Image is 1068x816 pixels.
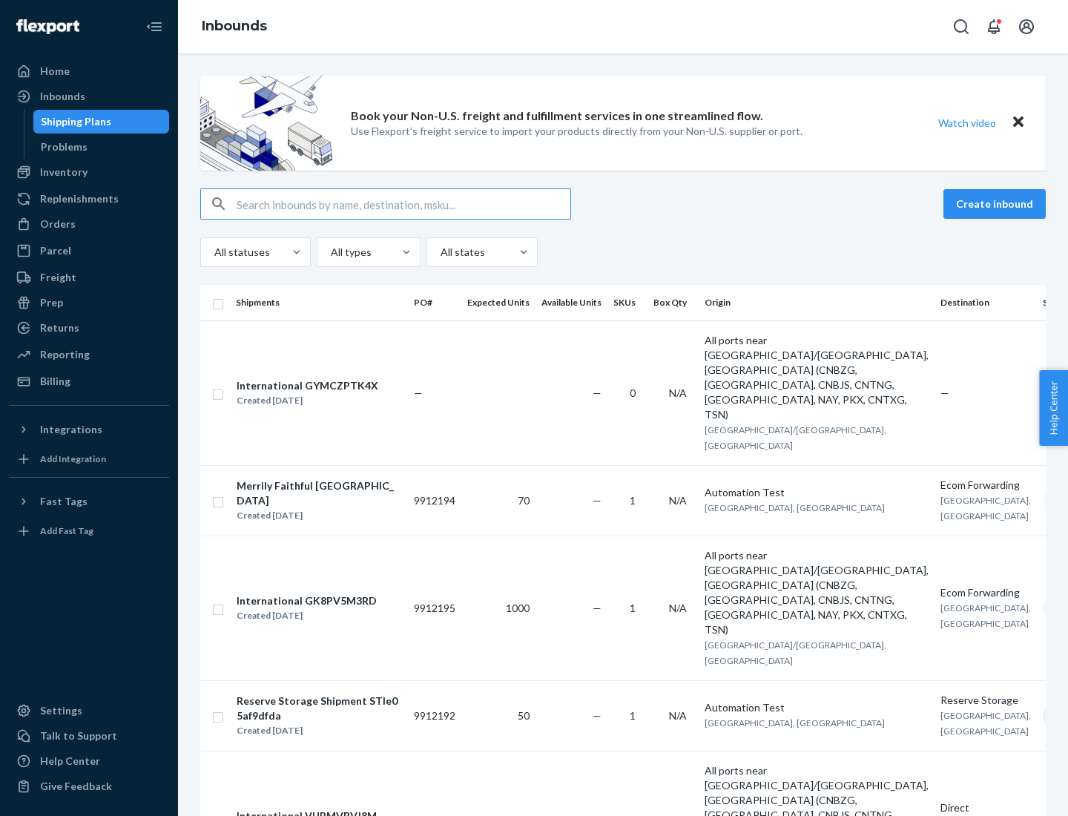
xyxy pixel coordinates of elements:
[630,602,636,614] span: 1
[9,519,169,543] a: Add Fast Tag
[705,333,929,422] div: All ports near [GEOGRAPHIC_DATA]/[GEOGRAPHIC_DATA], [GEOGRAPHIC_DATA] (CNBZG, [GEOGRAPHIC_DATA], ...
[940,386,949,399] span: —
[9,160,169,184] a: Inventory
[351,108,763,125] p: Book your Non-U.S. freight and fulfillment services in one streamlined flow.
[9,212,169,236] a: Orders
[9,291,169,315] a: Prep
[9,447,169,471] a: Add Integration
[190,5,279,48] ol: breadcrumbs
[705,639,886,666] span: [GEOGRAPHIC_DATA]/[GEOGRAPHIC_DATA], [GEOGRAPHIC_DATA]
[439,245,441,260] input: All states
[414,386,423,399] span: —
[940,585,1031,600] div: Ecom Forwarding
[940,800,1031,815] div: Direct
[9,490,169,513] button: Fast Tags
[669,602,687,614] span: N/A
[40,270,76,285] div: Freight
[237,478,401,508] div: Merrily Faithful [GEOGRAPHIC_DATA]
[647,285,699,320] th: Box Qty
[593,386,601,399] span: —
[940,693,1031,708] div: Reserve Storage
[9,85,169,108] a: Inbounds
[630,709,636,722] span: 1
[699,285,934,320] th: Origin
[230,285,408,320] th: Shipments
[40,754,100,769] div: Help Center
[518,709,530,722] span: 50
[9,343,169,366] a: Reporting
[237,723,401,738] div: Created [DATE]
[9,316,169,340] a: Returns
[408,285,461,320] th: PO#
[630,386,636,399] span: 0
[40,217,76,231] div: Orders
[630,494,636,507] span: 1
[9,266,169,289] a: Freight
[940,602,1031,629] span: [GEOGRAPHIC_DATA], [GEOGRAPHIC_DATA]
[40,703,82,718] div: Settings
[202,18,267,34] a: Inbounds
[669,709,687,722] span: N/A
[461,285,535,320] th: Expected Units
[506,602,530,614] span: 1000
[9,774,169,798] button: Give Feedback
[607,285,647,320] th: SKUs
[518,494,530,507] span: 70
[41,139,88,154] div: Problems
[40,64,70,79] div: Home
[940,710,1031,737] span: [GEOGRAPHIC_DATA], [GEOGRAPHIC_DATA]
[40,165,88,180] div: Inventory
[9,724,169,748] a: Talk to Support
[934,285,1037,320] th: Destination
[237,608,377,623] div: Created [DATE]
[40,422,102,437] div: Integrations
[593,494,601,507] span: —
[705,485,929,500] div: Automation Test
[9,418,169,441] button: Integrations
[33,110,170,134] a: Shipping Plans
[40,347,90,362] div: Reporting
[669,386,687,399] span: N/A
[1039,370,1068,446] button: Help Center
[40,320,79,335] div: Returns
[40,524,93,537] div: Add Fast Tag
[41,114,111,129] div: Shipping Plans
[33,135,170,159] a: Problems
[9,749,169,773] a: Help Center
[40,453,106,465] div: Add Integration
[9,59,169,83] a: Home
[593,602,601,614] span: —
[940,478,1031,493] div: Ecom Forwarding
[9,369,169,393] a: Billing
[237,378,378,393] div: International GYMCZPTK4X
[943,189,1046,219] button: Create inbound
[40,728,117,743] div: Talk to Support
[705,548,929,637] div: All ports near [GEOGRAPHIC_DATA]/[GEOGRAPHIC_DATA], [GEOGRAPHIC_DATA] (CNBZG, [GEOGRAPHIC_DATA], ...
[1012,12,1041,42] button: Open account menu
[408,536,461,680] td: 9912195
[40,494,88,509] div: Fast Tags
[237,189,570,219] input: Search inbounds by name, destination, msku...
[1009,112,1028,134] button: Close
[40,89,85,104] div: Inbounds
[669,494,687,507] span: N/A
[408,465,461,536] td: 9912194
[940,495,1031,521] span: [GEOGRAPHIC_DATA], [GEOGRAPHIC_DATA]
[535,285,607,320] th: Available Units
[40,243,71,258] div: Parcel
[237,393,378,408] div: Created [DATE]
[408,680,461,751] td: 9912192
[9,699,169,723] a: Settings
[329,245,331,260] input: All types
[929,112,1006,134] button: Watch video
[16,19,79,34] img: Flexport logo
[237,593,377,608] div: International GK8PV5M3RD
[40,779,112,794] div: Give Feedback
[9,239,169,263] a: Parcel
[705,424,886,451] span: [GEOGRAPHIC_DATA]/[GEOGRAPHIC_DATA], [GEOGRAPHIC_DATA]
[213,245,214,260] input: All statuses
[40,374,70,389] div: Billing
[40,295,63,310] div: Prep
[705,717,885,728] span: [GEOGRAPHIC_DATA], [GEOGRAPHIC_DATA]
